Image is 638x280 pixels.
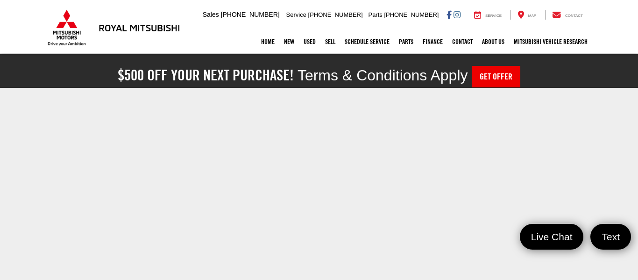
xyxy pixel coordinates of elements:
a: Home [256,30,279,53]
span: Parts [368,11,382,18]
a: New [279,30,299,53]
span: [PHONE_NUMBER] [308,11,363,18]
h3: Royal Mitsubishi [99,22,180,33]
span: [PHONE_NUMBER] [384,11,439,18]
a: Finance [418,30,447,53]
a: Contact [447,30,477,53]
a: Used [299,30,320,53]
a: Instagram: Click to visit our Instagram page [454,11,461,18]
a: Parts: Opens in a new tab [394,30,418,53]
img: Mitsubishi [46,9,88,46]
a: Schedule Service: Opens in a new tab [340,30,394,53]
span: Contact [565,14,583,18]
span: Map [528,14,536,18]
span: [PHONE_NUMBER] [221,11,280,18]
span: Service [286,11,306,18]
a: Map [510,10,543,20]
span: Live Chat [526,230,577,243]
span: Sales [203,11,219,18]
a: Sell [320,30,340,53]
a: About Us [477,30,509,53]
span: Service [485,14,502,18]
span: Text [597,230,624,243]
a: Text [590,224,631,250]
a: Mitsubishi Vehicle Research [509,30,592,53]
a: Get Offer [472,66,520,87]
h2: $500 off your next purchase! [118,69,294,82]
a: Contact [545,10,590,20]
a: Live Chat [520,224,584,250]
span: Terms & Conditions Apply [298,67,468,84]
a: Facebook: Click to visit our Facebook page [447,11,452,18]
a: Service [467,10,509,20]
